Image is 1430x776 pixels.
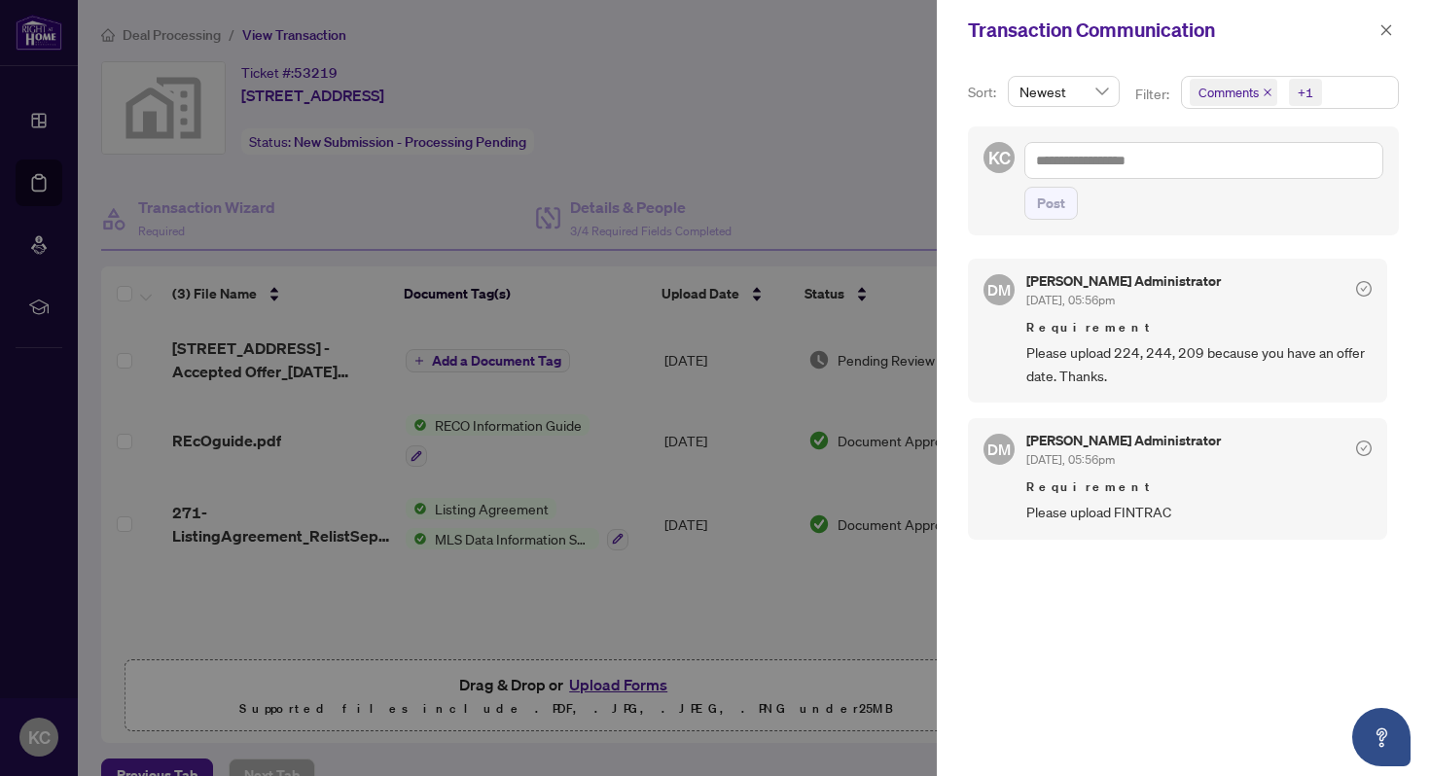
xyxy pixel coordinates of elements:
div: +1 [1298,83,1313,102]
h5: [PERSON_NAME] Administrator [1026,434,1221,447]
span: [DATE], 05:56pm [1026,293,1115,307]
h5: [PERSON_NAME] Administrator [1026,274,1221,288]
span: check-circle [1356,441,1372,456]
span: Please upload FINTRAC [1026,501,1372,523]
span: KC [988,144,1011,171]
span: check-circle [1356,281,1372,297]
p: Sort: [968,82,1000,103]
span: Requirement [1026,318,1372,337]
button: Open asap [1352,708,1411,766]
span: close [1263,88,1272,97]
button: Post [1024,187,1078,220]
div: Transaction Communication [968,16,1374,45]
span: DM [987,278,1011,301]
span: close [1379,23,1393,37]
span: Comments [1190,79,1277,106]
span: DM [987,438,1011,461]
span: Requirement [1026,477,1372,497]
span: [DATE], 05:56pm [1026,452,1115,467]
span: Comments [1198,83,1259,102]
span: Please upload 224, 244, 209 because you have an offer date. Thanks. [1026,341,1372,387]
p: Filter: [1135,84,1172,105]
span: Newest [1019,77,1108,106]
